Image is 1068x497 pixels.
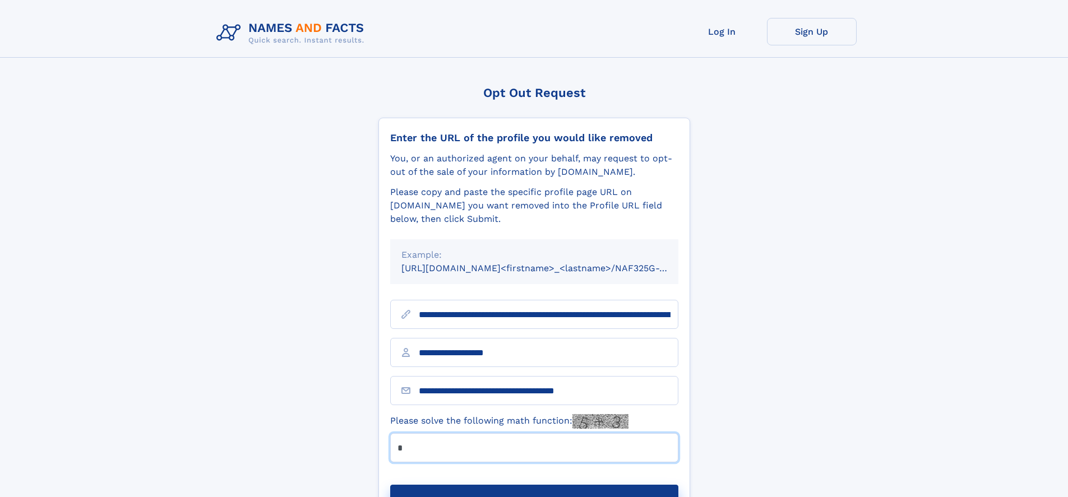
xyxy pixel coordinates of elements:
[677,18,767,45] a: Log In
[390,152,678,179] div: You, or an authorized agent on your behalf, may request to opt-out of the sale of your informatio...
[390,132,678,144] div: Enter the URL of the profile you would like removed
[212,18,373,48] img: Logo Names and Facts
[401,263,700,273] small: [URL][DOMAIN_NAME]<firstname>_<lastname>/NAF325G-xxxxxxxx
[767,18,857,45] a: Sign Up
[401,248,667,262] div: Example:
[390,185,678,226] div: Please copy and paste the specific profile page URL on [DOMAIN_NAME] you want removed into the Pr...
[378,86,690,100] div: Opt Out Request
[390,414,628,429] label: Please solve the following math function:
